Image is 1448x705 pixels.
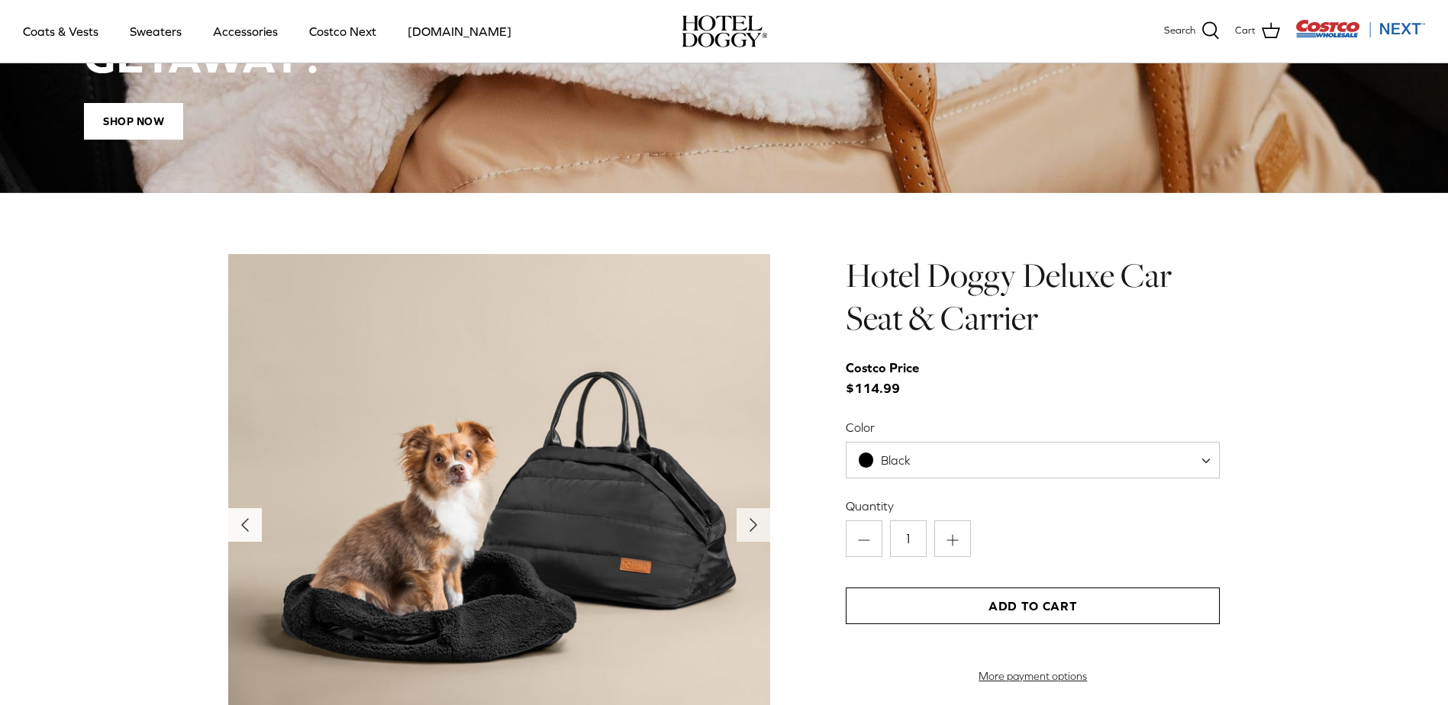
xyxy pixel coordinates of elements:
[1164,23,1195,39] span: Search
[846,670,1220,683] a: More payment options
[847,452,941,468] span: Black
[84,103,183,140] span: Shop Now
[890,520,927,557] input: Quantity
[846,419,1220,436] label: Color
[682,15,767,47] img: hoteldoggycom
[1235,23,1256,39] span: Cart
[682,15,767,47] a: hoteldoggy.com hoteldoggycom
[394,5,525,57] a: [DOMAIN_NAME]
[846,497,1220,514] label: Quantity
[116,5,195,57] a: Sweaters
[846,254,1220,340] h1: Hotel Doggy Deluxe Car Seat & Carrier
[228,508,262,542] button: Previous
[9,5,112,57] a: Coats & Vests
[1295,29,1425,40] a: Visit Costco Next
[199,5,292,57] a: Accessories
[881,453,911,467] span: Black
[846,358,919,378] div: Costco Price
[846,358,934,399] span: $114.99
[1235,21,1280,41] a: Cart
[295,5,390,57] a: Costco Next
[846,442,1220,478] span: Black
[846,587,1220,624] button: Add to Cart
[1295,19,1425,38] img: Costco Next
[737,508,770,542] button: Next
[1164,21,1220,41] a: Search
